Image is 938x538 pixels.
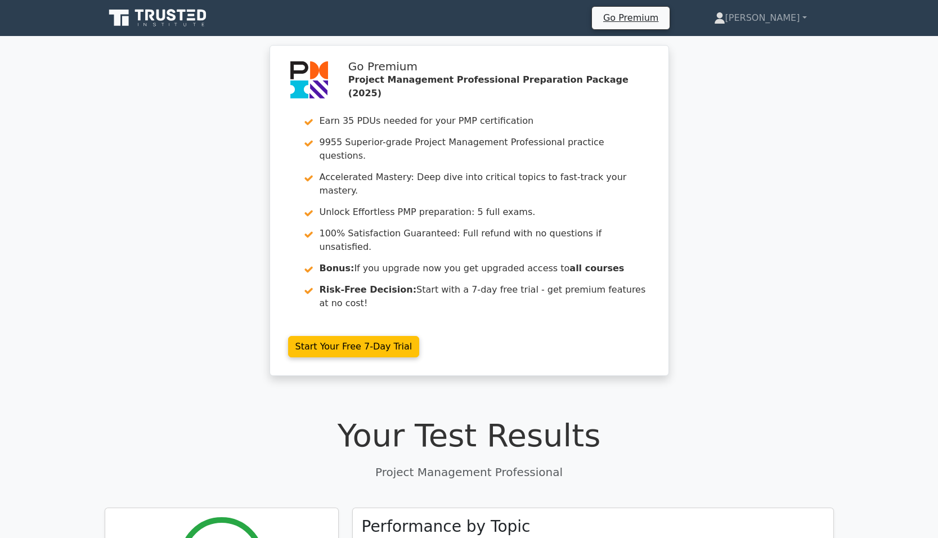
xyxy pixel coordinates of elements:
[687,7,834,29] a: [PERSON_NAME]
[362,517,531,536] h3: Performance by Topic
[105,464,834,481] p: Project Management Professional
[288,336,420,357] a: Start Your Free 7-Day Trial
[105,416,834,454] h1: Your Test Results
[596,10,665,25] a: Go Premium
